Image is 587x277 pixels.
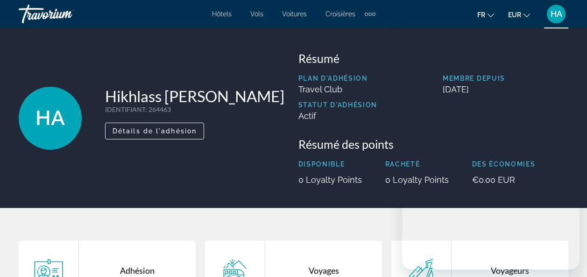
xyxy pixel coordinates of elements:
a: Hôtels [212,10,232,18]
button: User Menu [544,4,568,24]
button: Détails de l'adhésion [105,123,204,139]
a: Détails de l'adhésion [105,125,204,135]
p: 0 Loyalty Points [298,175,362,185]
iframe: Fenêtre de messagerie [402,7,580,270]
p: Actif [298,111,378,121]
button: Extra navigation items [365,7,375,21]
h1: Hikhlass [PERSON_NAME] [105,87,284,105]
h3: Résumé des points [298,137,569,151]
span: HA [35,106,65,130]
p: Disponible [298,160,362,168]
a: Vols [250,10,263,18]
a: Travorium [19,2,112,26]
p: Plan d'adhésion [298,75,378,82]
a: Croisières [325,10,355,18]
p: Travel Club [298,84,378,94]
h3: Résumé [298,51,569,65]
span: Détails de l'adhésion [113,127,197,135]
span: IDENTIFIANT [105,105,145,113]
p: 0 Loyalty Points [385,175,449,185]
p: Statut d'adhésion [298,101,378,109]
p: : 264463 [105,105,284,113]
p: Racheté [385,160,449,168]
a: Voitures [282,10,307,18]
